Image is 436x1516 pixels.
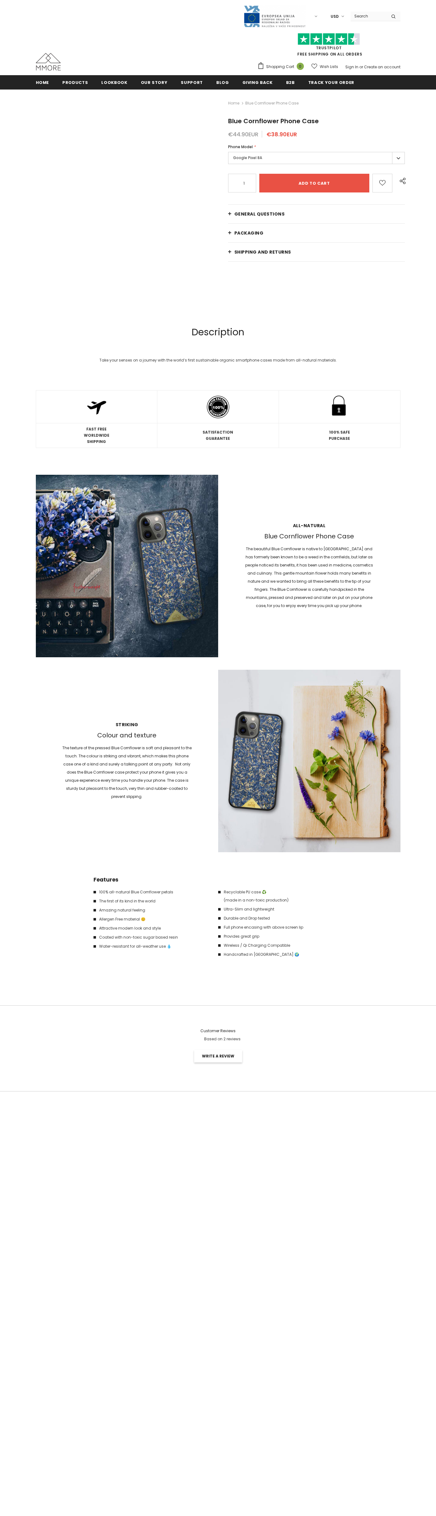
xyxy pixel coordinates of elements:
[195,1036,201,1042] span: 5.0 of 5 stars
[228,117,319,125] span: Blue Cornflower Phone Case
[228,243,405,261] a: Shipping and returns
[245,100,299,107] span: Blue Cornflower Phone Case
[364,64,400,70] a: Create an account
[200,1028,236,1033] span: Customer Reviews
[243,545,375,610] p: The beautiful Blue Cornflower is native to [GEOGRAPHIC_DATA] and has formerly been known to be a ...
[141,75,168,89] a: Our Story
[93,888,212,896] li: 100% all-natural Blue Cornflower petals
[234,211,285,217] span: General Questions
[218,905,337,913] li: Ultra-Slim and lightweight
[266,130,297,138] span: €38.90EUR
[228,130,258,138] span: €44.90EUR
[86,426,107,432] strong: FAST FREE
[266,64,294,70] span: Shopping Cart
[93,897,212,905] li: The first of its kind in the world
[36,75,49,89] a: Home
[359,64,363,70] span: or
[181,75,203,89] a: support
[36,53,61,70] img: MMORE Cases
[228,144,253,149] span: Phone Model
[308,75,354,89] a: Track your order
[93,942,212,950] li: Water-resistant for all-weather use 💧
[204,1036,241,1042] span: Based on 2 reviews
[243,522,375,529] strong: All-natural
[218,888,337,904] li: Recyclable PU case ♻️ (made in a non-toxic production)
[218,670,400,852] img: All Natural Blue Cornflower Case with flowers
[351,12,386,21] input: Search Site
[141,80,168,85] span: Our Story
[218,923,337,931] li: Full phone encasing with above screen lip
[242,80,273,85] span: Giving back
[228,100,239,107] a: Home
[93,933,212,941] li: Coated with non-toxic sugar based resin
[286,80,295,85] span: B2B
[228,205,405,223] a: General Questions
[216,75,229,89] a: Blog
[218,950,337,959] li: Handcrafted in [GEOGRAPHIC_DATA] 🌍
[320,64,338,70] span: Wish Lists
[218,941,337,950] li: Wireless / Qi Charging Compatible
[345,64,358,70] a: Sign In
[93,915,212,923] li: Allergen Free material 😊
[329,430,350,435] strong: 100% SAFE
[329,436,350,441] strong: PURCHASE
[101,80,127,85] span: Lookbook
[36,80,49,85] span: Home
[62,75,88,89] a: Products
[203,430,233,435] strong: SATISFACTION
[308,80,354,85] span: Track your order
[259,174,369,192] input: Add to cart
[36,475,218,657] img: Organic Blue Cornflower Phone Case next to a Typerwriter
[228,152,405,164] label: Google Pixel 8A
[218,932,337,940] li: Provides great grip
[101,75,127,89] a: Lookbook
[194,1050,242,1062] a: Write a review
[228,224,405,242] a: PACKAGING
[234,249,291,255] span: Shipping and returns
[61,731,192,739] h3: Colour and texture
[93,876,212,884] h4: Features
[311,61,338,72] a: Wish Lists
[243,5,306,28] img: Javni Razpis
[206,436,230,441] strong: GUARANTEE
[243,13,306,19] a: Javni Razpis
[93,924,212,932] li: Attractive modern look and style
[242,75,273,89] a: Giving back
[84,433,109,438] strong: WORLDWIDE
[297,63,304,70] span: 0
[316,45,342,51] a: Trustpilot
[298,33,360,45] img: Trust Pilot Stars
[87,439,106,444] strong: SHIPPING
[218,914,337,922] li: Durable and Drop tested
[216,80,229,85] span: Blog
[61,744,192,801] p: The texture of the pressed Blue Cornflower is soft and pleasant to the touch. The colour is strik...
[331,13,339,20] span: USD
[286,75,295,89] a: B2B
[62,80,88,85] span: Products
[93,906,212,914] li: Amazing natural feeling
[181,80,203,85] span: support
[192,325,244,339] span: Description
[257,36,400,57] span: FREE SHIPPING ON ALL ORDERS
[36,357,400,363] div: Take your senses on a journey with the world’s first sustainable organic smartphone cases made fr...
[257,62,307,71] a: Shopping Cart 0
[234,230,264,236] span: PACKAGING
[243,532,375,540] h3: Blue Cornflower Phone Case
[61,722,192,728] strong: Striking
